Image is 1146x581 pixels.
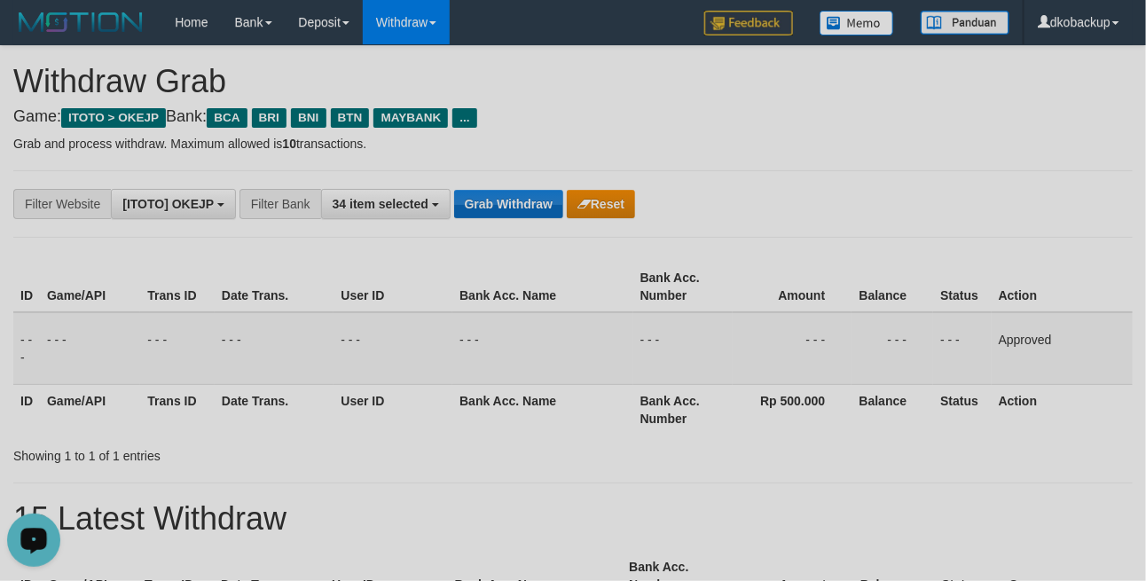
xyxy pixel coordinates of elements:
span: ITOTO > OKEJP [61,108,166,128]
th: ID [13,384,40,435]
th: Bank Acc. Number [633,384,733,435]
strong: 10 [282,137,296,151]
th: Game/API [40,262,140,312]
img: panduan.png [921,11,1009,35]
span: BNI [291,108,326,128]
button: 34 item selected [321,189,451,219]
td: - - - [852,312,933,385]
th: Balance [852,384,933,435]
th: Bank Acc. Name [452,262,633,312]
th: Bank Acc. Number [633,262,733,312]
span: [ITOTO] OKEJP [122,197,214,211]
th: Amount [733,262,852,312]
td: - - - [334,312,452,385]
th: Action [992,262,1133,312]
img: Button%20Memo.svg [820,11,894,35]
td: - - - [733,312,852,385]
button: Open LiveChat chat widget [7,7,60,60]
th: User ID [334,262,452,312]
th: Status [933,384,991,435]
button: Grab Withdraw [454,190,563,218]
span: ... [452,108,476,128]
th: Bank Acc. Name [452,384,633,435]
td: - - - [40,312,140,385]
th: ID [13,262,40,312]
th: Status [933,262,991,312]
div: Showing 1 to 1 of 1 entries [13,440,464,465]
h1: 15 Latest Withdraw [13,501,1133,537]
span: BRI [252,108,286,128]
td: - - - [452,312,633,385]
h1: Withdraw Grab [13,64,1133,99]
th: Trans ID [140,262,214,312]
th: Game/API [40,384,140,435]
td: - - - [140,312,214,385]
img: Feedback.jpg [704,11,793,35]
button: Reset [567,190,635,218]
th: Rp 500.000 [733,384,852,435]
td: - - - [633,312,733,385]
button: [ITOTO] OKEJP [111,189,236,219]
td: - - - [933,312,991,385]
span: MAYBANK [373,108,448,128]
th: Trans ID [140,384,214,435]
div: Filter Bank [239,189,321,219]
th: Balance [852,262,933,312]
div: Filter Website [13,189,111,219]
td: - - - [13,312,40,385]
th: Date Trans. [215,384,334,435]
td: Approved [992,312,1133,385]
p: Grab and process withdraw. Maximum allowed is transactions. [13,135,1133,153]
td: - - - [215,312,334,385]
span: 34 item selected [333,197,428,211]
th: Action [992,384,1133,435]
th: Date Trans. [215,262,334,312]
span: BTN [331,108,370,128]
img: MOTION_logo.png [13,9,148,35]
th: User ID [334,384,452,435]
h4: Game: Bank: [13,108,1133,126]
span: BCA [207,108,247,128]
